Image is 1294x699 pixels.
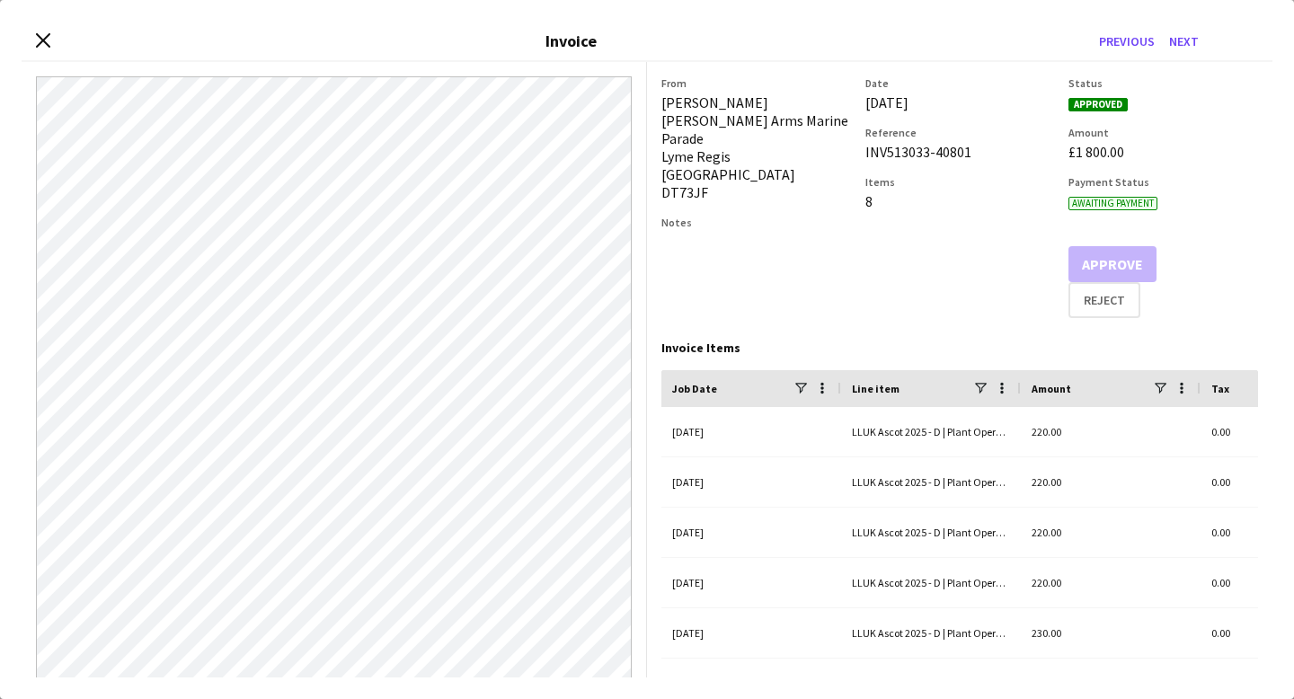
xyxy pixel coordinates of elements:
div: [DATE] [661,558,841,607]
div: [DATE] [661,508,841,557]
button: Reject [1068,282,1140,318]
span: Tax [1211,382,1229,395]
h3: Items [865,175,1055,189]
div: 220.00 [1021,457,1201,507]
h3: Amount [1068,126,1258,139]
h3: Reference [865,126,1055,139]
span: Amount [1032,382,1071,395]
div: 220.00 [1021,558,1201,607]
div: INV513033-40801 [865,143,1055,161]
h3: Payment Status [1068,175,1258,189]
div: [PERSON_NAME] [PERSON_NAME] Arms Marine Parade Lyme Regis [GEOGRAPHIC_DATA] DT73JF [661,93,851,201]
div: [DATE] [661,407,841,456]
h3: Invoice [545,31,597,51]
div: 220.00 [1021,508,1201,557]
button: Next [1162,27,1206,56]
div: [DATE] [661,608,841,658]
div: LLUK Ascot 2025 - D | Plant Operator (salary) [841,608,1021,658]
span: Approved [1068,98,1128,111]
h3: Status [1068,76,1258,90]
span: Awaiting payment [1068,197,1157,210]
div: LLUK Ascot 2025 - D | Plant Operator (salary) [841,558,1021,607]
div: LLUK Ascot 2025 - D | Plant Operator (salary) [841,407,1021,456]
div: LLUK Ascot 2025 - D | Plant Operator (salary) [841,508,1021,557]
div: Invoice Items [661,340,1258,356]
button: Previous [1092,27,1162,56]
div: [DATE] [661,457,841,507]
span: Line item [852,382,900,395]
div: [DATE] [865,93,1055,111]
div: 8 [865,192,1055,210]
h3: From [661,76,851,90]
div: LLUK Ascot 2025 - D | Plant Operator (salary) [841,457,1021,507]
div: 230.00 [1021,608,1201,658]
h3: Notes [661,216,851,229]
span: Job Date [672,382,717,395]
div: £1 800.00 [1068,143,1258,161]
h3: Date [865,76,1055,90]
div: 220.00 [1021,407,1201,456]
